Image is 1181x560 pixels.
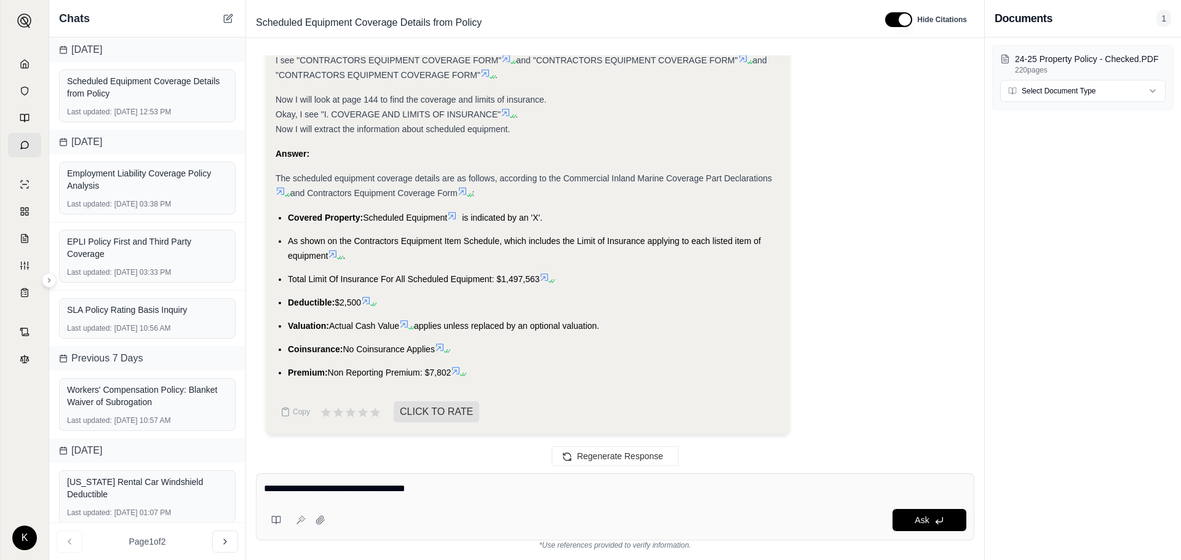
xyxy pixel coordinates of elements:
div: [DATE] 12:53 PM [67,107,228,117]
span: Coinsurance: [288,344,343,354]
img: Expand sidebar [17,14,32,28]
span: Last updated: [67,107,112,117]
span: Last updated: [67,508,112,518]
span: $2,500 [335,298,361,307]
button: Copy [276,400,315,424]
span: Chats [59,10,90,27]
span: As shown on the Contractors Equipment Item Schedule, which includes the Limit of Insurance applyi... [288,236,761,261]
button: Expand sidebar [42,273,57,288]
a: Single Policy [8,172,41,197]
strong: Answer: [276,149,309,159]
a: Coverage Table [8,280,41,305]
span: Now I will look at page 144 to find the coverage and limits of insurance. [276,95,546,105]
span: Actual Cash Value [329,321,399,331]
span: Last updated: [67,323,112,333]
span: and Contractors Equipment Coverage Form [290,188,458,198]
span: . [343,251,345,261]
a: Prompt Library [8,106,41,130]
span: Ask [915,515,929,525]
button: 24-25 Property Policy - Checked.PDF220pages [1000,53,1166,75]
h3: Documents [995,10,1052,27]
div: [DATE] 03:38 PM [67,199,228,209]
span: Non Reporting Premium: $7,802 [328,368,451,377]
span: and "CONTRACTORS EQUIPMENT COVERAGE FORM" [276,55,767,80]
span: Regenerate Response [577,451,663,461]
span: is indicated by an 'X'. [462,213,543,223]
div: [US_STATE] Rental Car Windshield Deductible [67,476,228,500]
div: Workers' Compensation Policy: Blanket Waiver of Subrogation [67,384,228,408]
button: Regenerate Response [552,446,678,466]
span: . [515,109,518,119]
span: Last updated: [67,416,112,425]
a: Documents Vault [8,79,41,103]
span: Premium: [288,368,328,377]
div: *Use references provided to verify information. [256,540,974,550]
span: Scheduled Equipment [363,213,447,223]
span: The scheduled equipment coverage details are as follows, according to the Commercial Inland Marin... [276,173,772,183]
span: 1 [1156,10,1171,27]
a: Home [8,52,41,76]
span: Last updated: [67,199,112,209]
span: Valuation: [288,321,329,331]
span: Total Limit Of Insurance For All Scheduled Equipment: $1,497,563 [288,274,539,284]
span: and "CONTRACTORS EQUIPMENT COVERAGE FORM" [516,55,738,65]
div: SLA Policy Rating Basis Inquiry [67,304,228,316]
span: Now I will extract the information about scheduled equipment. [276,124,510,134]
span: Scheduled Equipment Coverage Details from Policy [251,13,487,33]
div: Previous 7 Days [49,346,245,371]
span: : [472,188,475,198]
span: Last updated: [67,267,112,277]
a: Policy Comparisons [8,199,41,224]
a: Legal Search Engine [8,347,41,371]
span: applies unless replaced by an optional valuation. [414,321,599,331]
div: [DATE] 03:33 PM [67,267,228,277]
span: Page 1 of 2 [129,535,166,548]
span: Deductible: [288,298,335,307]
span: Copy [293,407,310,417]
span: Okay, I see "I. COVERAGE AND LIMITS OF INSURANCE" [276,109,501,119]
div: [DATE] 01:07 PM [67,508,228,518]
div: Edit Title [251,13,870,33]
div: K [12,526,37,550]
a: Chat [8,133,41,157]
p: 220 pages [1015,65,1166,75]
div: Employment Liability Coverage Policy Analysis [67,167,228,192]
div: [DATE] 10:57 AM [67,416,228,425]
a: Claim Coverage [8,226,41,251]
span: Hide Citations [917,15,967,25]
span: Covered Property: [288,213,363,223]
a: Contract Analysis [8,320,41,344]
button: Ask [893,509,966,531]
div: EPLI Policy First and Third Party Coverage [67,235,228,260]
span: No Coinsurance Applies [343,344,434,354]
div: [DATE] [49,438,245,463]
p: 24-25 Property Policy - Checked.PDF [1015,53,1166,65]
span: CLICK TO RATE [394,401,479,422]
div: Scheduled Equipment Coverage Details from Policy [67,75,228,100]
div: [DATE] 10:56 AM [67,323,228,333]
span: I see "CONTRACTORS EQUIPMENT COVERAGE FORM" [276,55,501,65]
button: Expand sidebar [12,9,37,33]
div: [DATE] [49,130,245,154]
button: New Chat [221,11,236,26]
span: . [495,70,498,80]
div: [DATE] [49,37,245,62]
a: Custom Report [8,253,41,278]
